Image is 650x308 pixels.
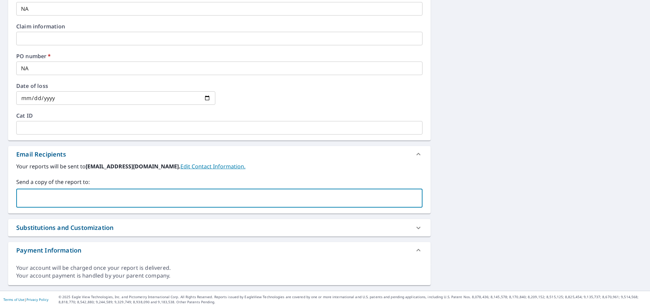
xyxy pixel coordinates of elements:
[16,53,422,59] label: PO number
[16,24,422,29] label: Claim information
[86,163,180,170] b: [EMAIL_ADDRESS][DOMAIN_NAME].
[16,178,422,186] label: Send a copy of the report to:
[16,223,113,232] div: Substitutions and Customization
[16,83,215,89] label: Date of loss
[16,162,422,170] label: Your reports will be sent to
[16,246,81,255] div: Payment Information
[26,297,48,302] a: Privacy Policy
[16,264,422,272] div: Your account will be charged once your report is delivered.
[59,294,647,305] p: © 2025 Eagle View Technologies, Inc. and Pictometry International Corp. All Rights Reserved. Repo...
[8,146,431,162] div: Email Recipients
[16,272,422,280] div: Your account payment is handled by your parent company.
[180,163,245,170] a: EditContactInfo
[8,219,431,236] div: Substitutions and Customization
[3,298,48,302] p: |
[16,113,422,118] label: Cat ID
[8,242,431,258] div: Payment Information
[16,150,66,159] div: Email Recipients
[3,297,24,302] a: Terms of Use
